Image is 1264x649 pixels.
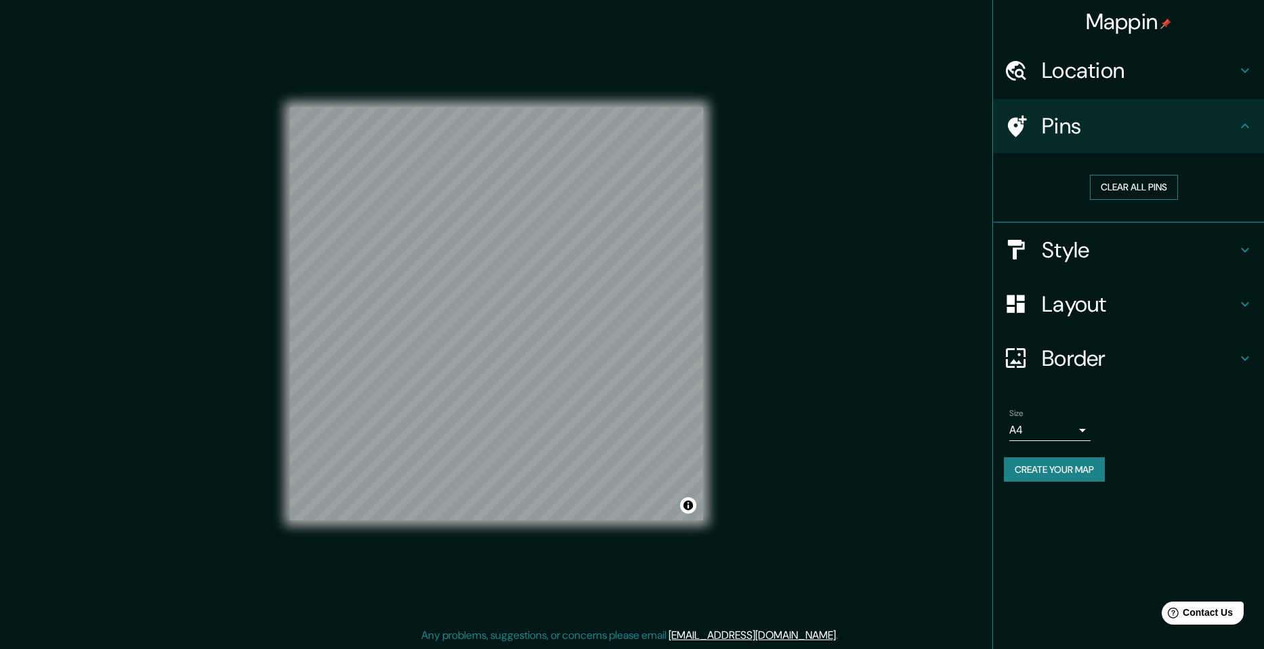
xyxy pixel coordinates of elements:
[838,627,840,644] div: .
[1009,419,1091,441] div: A4
[421,627,838,644] p: Any problems, suggestions, or concerns please email .
[1160,18,1171,29] img: pin-icon.png
[290,107,703,520] canvas: Map
[1009,407,1024,419] label: Size
[1090,175,1178,200] button: Clear all pins
[1143,596,1249,634] iframe: Help widget launcher
[680,497,696,514] button: Toggle attribution
[840,627,843,644] div: .
[1042,291,1237,318] h4: Layout
[1086,8,1172,35] h4: Mappin
[993,331,1264,385] div: Border
[1042,57,1237,84] h4: Location
[669,628,836,642] a: [EMAIL_ADDRESS][DOMAIN_NAME]
[993,223,1264,277] div: Style
[1004,457,1105,482] button: Create your map
[1042,236,1237,264] h4: Style
[993,43,1264,98] div: Location
[993,99,1264,153] div: Pins
[1042,112,1237,140] h4: Pins
[993,277,1264,331] div: Layout
[1042,345,1237,372] h4: Border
